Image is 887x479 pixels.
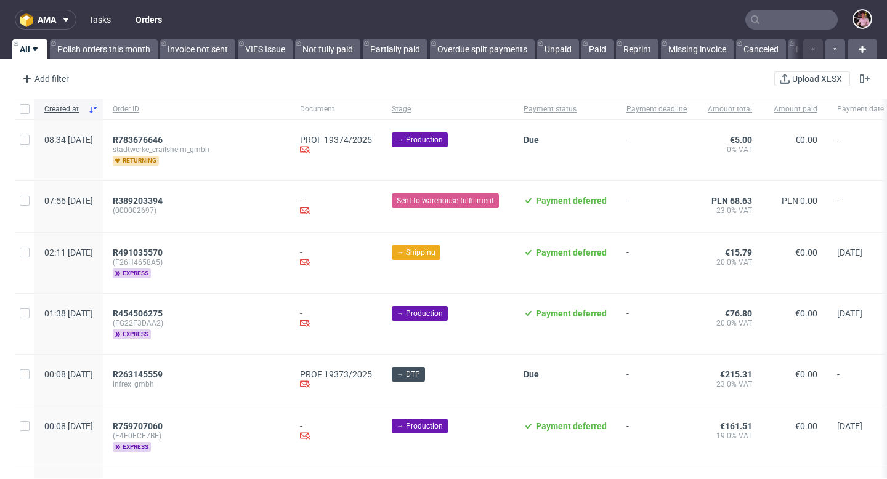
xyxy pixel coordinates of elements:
a: Orders [128,10,169,30]
a: VIES Issue [238,39,293,59]
span: Upload XLSX [790,74,844,83]
span: €215.31 [720,369,752,379]
span: R263145559 [113,369,163,379]
span: 00:08 [DATE] [44,369,93,379]
a: R454506275 [113,308,165,318]
a: Invoice not sent [160,39,235,59]
span: - [626,369,687,391]
a: All [12,39,47,59]
div: - [300,421,372,443]
span: €0.00 [795,308,817,318]
a: Not fully paid [295,39,360,59]
span: Payment deferred [536,308,607,318]
div: Add filter [17,69,71,89]
span: → Production [397,308,443,319]
a: Reprint [616,39,658,59]
a: R759707060 [113,421,165,431]
span: → Production [397,421,443,432]
span: R389203394 [113,196,163,206]
span: express [113,329,151,339]
span: PLN 0.00 [782,196,817,206]
span: → Shipping [397,247,435,258]
a: Unpaid [537,39,579,59]
span: - [626,308,687,339]
a: PROF 19373/2025 [300,369,372,379]
a: Not PL [788,39,830,59]
span: Created at [44,104,83,115]
a: PROF 19374/2025 [300,135,372,145]
span: express [113,442,151,452]
span: €15.79 [725,248,752,257]
span: 00:08 [DATE] [44,421,93,431]
button: ama [15,10,76,30]
span: express [113,268,151,278]
span: (000002697) [113,206,280,215]
button: Upload XLSX [774,71,850,86]
span: 02:11 [DATE] [44,248,93,257]
span: stadtwerke_crailsheim_gmbh [113,145,280,155]
span: returning [113,156,159,166]
span: - [626,421,687,452]
span: R759707060 [113,421,163,431]
span: €0.00 [795,421,817,431]
span: - [626,135,687,166]
span: PLN 68.63 [711,196,752,206]
span: €5.00 [730,135,752,145]
span: 20.0% VAT [707,257,752,267]
a: R389203394 [113,196,165,206]
span: €0.00 [795,369,817,379]
span: Due [524,135,539,145]
span: Payment deferred [536,421,607,431]
span: Sent to warehouse fulfillment [397,195,494,206]
span: (FG22F3DAA2) [113,318,280,328]
span: - [837,196,884,217]
span: R491035570 [113,248,163,257]
span: €161.51 [720,421,752,431]
span: Payment deferred [536,248,607,257]
span: Payment deadline [626,104,687,115]
span: 23.0% VAT [707,379,752,389]
a: Missing invoice [661,39,734,59]
img: Aleks Ziemkowski [854,10,871,28]
a: Tasks [81,10,118,30]
div: - [300,308,372,330]
span: Amount total [707,104,752,115]
span: Payment deferred [536,196,607,206]
span: → Production [397,134,443,145]
span: 08:34 [DATE] [44,135,93,145]
span: Amount paid [772,104,817,115]
span: €0.00 [795,135,817,145]
span: - [837,135,884,166]
span: [DATE] [837,308,862,318]
span: 23.0% VAT [707,206,752,215]
div: - [300,196,372,217]
span: R454506275 [113,308,163,318]
span: 0% VAT [707,145,752,155]
span: €76.80 [725,308,752,318]
a: Polish orders this month [50,39,158,59]
span: ama [38,15,56,24]
span: Order ID [113,104,280,115]
span: Document [300,104,372,115]
span: 19.0% VAT [707,431,752,441]
span: [DATE] [837,248,862,257]
span: 07:56 [DATE] [44,196,93,206]
span: → DTP [397,369,420,380]
span: Stage [392,104,504,115]
span: - [626,248,687,278]
span: Payment status [524,104,607,115]
span: [DATE] [837,421,862,431]
span: (F26H4658A5) [113,257,280,267]
a: R491035570 [113,248,165,257]
span: - [837,369,884,391]
span: - [626,196,687,217]
span: Due [524,369,539,379]
a: Overdue split payments [430,39,535,59]
img: logo [20,13,38,27]
div: - [300,248,372,269]
a: R783676646 [113,135,165,145]
a: Partially paid [363,39,427,59]
span: R783676646 [113,135,163,145]
a: R263145559 [113,369,165,379]
span: infrex_gmbh [113,379,280,389]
